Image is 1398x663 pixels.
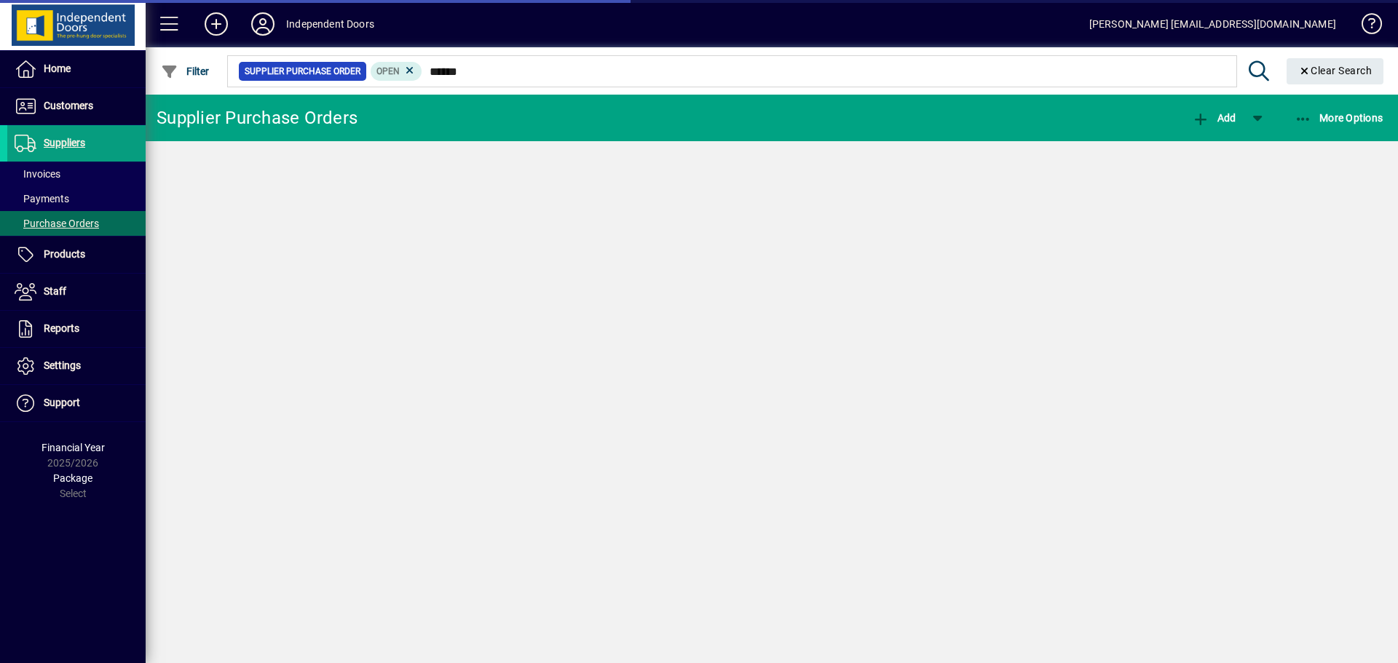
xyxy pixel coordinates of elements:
[245,64,360,79] span: Supplier Purchase Order
[44,322,79,334] span: Reports
[7,237,146,273] a: Products
[7,51,146,87] a: Home
[1188,105,1239,131] button: Add
[1291,105,1387,131] button: More Options
[44,285,66,297] span: Staff
[42,442,105,453] span: Financial Year
[7,88,146,124] a: Customers
[7,162,146,186] a: Invoices
[44,360,81,371] span: Settings
[376,66,400,76] span: Open
[7,186,146,211] a: Payments
[193,11,240,37] button: Add
[15,193,69,205] span: Payments
[1192,112,1236,124] span: Add
[7,274,146,310] a: Staff
[240,11,286,37] button: Profile
[286,12,374,36] div: Independent Doors
[15,218,99,229] span: Purchase Orders
[7,311,146,347] a: Reports
[44,137,85,148] span: Suppliers
[53,472,92,484] span: Package
[15,168,60,180] span: Invoices
[1287,58,1384,84] button: Clear
[7,348,146,384] a: Settings
[157,106,358,130] div: Supplier Purchase Orders
[1298,65,1373,76] span: Clear Search
[1089,12,1336,36] div: [PERSON_NAME] [EMAIL_ADDRESS][DOMAIN_NAME]
[1351,3,1380,50] a: Knowledge Base
[1295,112,1383,124] span: More Options
[7,211,146,236] a: Purchase Orders
[44,248,85,260] span: Products
[7,385,146,421] a: Support
[44,397,80,408] span: Support
[161,65,210,77] span: Filter
[44,63,71,74] span: Home
[157,58,213,84] button: Filter
[44,100,93,111] span: Customers
[371,62,422,81] mat-chip: Completion Status: Open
